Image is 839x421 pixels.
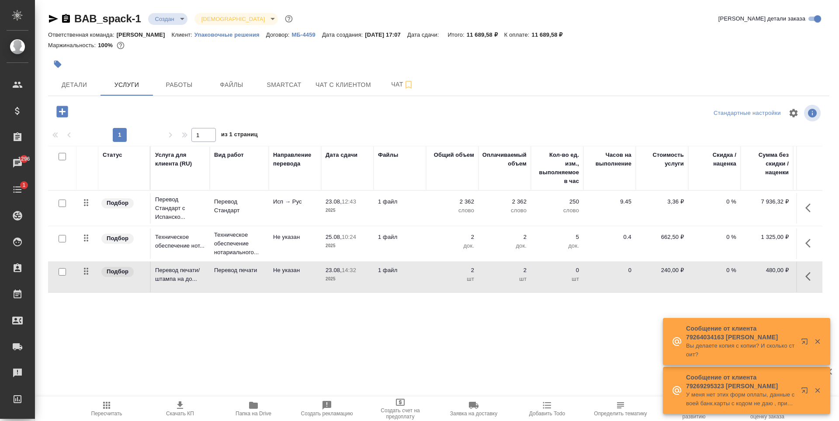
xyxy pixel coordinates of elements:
span: Услуги [106,79,148,90]
p: 2025 [326,206,369,215]
p: 11 689,58 ₽ [467,31,504,38]
span: Пересчитать [91,411,122,417]
button: Открыть в новой вкладке [796,333,817,354]
p: 662,50 ₽ [640,233,684,242]
span: Файлы [211,79,253,90]
p: док. [483,242,527,250]
p: Дата сдачи: [407,31,441,38]
div: Скидка / наценка [693,151,736,168]
div: Дата сдачи [326,151,357,159]
a: МБ-4459 [292,31,322,38]
p: 23.08, [326,267,342,273]
p: шт [483,275,527,283]
p: 23.08, [326,198,342,205]
div: Сумма без скидки / наценки [745,151,789,177]
span: Чат [381,79,423,90]
span: 1296 [13,155,35,163]
p: 5 [535,233,579,242]
p: Не указан [273,233,317,242]
p: 7 936,32 ₽ [745,197,789,206]
p: Дата создания: [322,31,365,38]
p: 12:43 [342,198,356,205]
button: Папка на Drive [217,397,290,421]
p: слово [483,206,527,215]
p: Клиент: [172,31,194,38]
span: Создать рекламацию [301,411,353,417]
p: 14:32 [342,267,356,273]
span: из 1 страниц [221,129,258,142]
p: 25.08, [326,234,342,240]
p: Подбор [107,234,128,243]
a: 1 [2,179,33,200]
p: 2 362 [430,197,474,206]
div: split button [711,107,783,120]
span: Чат с клиентом [315,79,371,90]
div: Вид работ [214,151,244,159]
p: К оплате: [504,31,532,38]
button: Скопировать ссылку [61,14,71,24]
p: 0 [535,266,579,275]
button: Открыть в новой вкладке [796,382,817,403]
p: 0 % [693,197,736,206]
button: Закрыть [808,338,826,345]
p: Техническое обеспечение нотариального... [214,231,264,257]
span: Определить тематику [594,411,647,417]
p: шт [430,275,474,283]
a: BAB_spack-1 [74,13,141,24]
span: Заявка на доставку [450,411,497,417]
button: Создать рекламацию [290,397,364,421]
button: Закрыть [808,386,826,394]
div: Услуга для клиента (RU) [155,151,205,168]
span: Посмотреть информацию [804,105,822,121]
p: Ответственная команда: [48,31,117,38]
div: Стоимость услуги [640,151,684,168]
button: Пересчитать [70,397,143,421]
p: Техническое обеспечение нот... [155,233,205,250]
p: 0 % [693,266,736,275]
a: Упаковочные решения [194,31,266,38]
p: Маржинальность: [48,42,98,48]
p: слово [535,206,579,215]
span: 1 [17,181,31,190]
button: Скачать КП [143,397,217,421]
span: [PERSON_NAME] детали заказа [718,14,805,23]
p: [PERSON_NAME] [117,31,172,38]
button: Создать счет на предоплату [364,397,437,421]
p: Перевод печати/штампа на до... [155,266,205,283]
div: Оплачиваемый объем [482,151,527,168]
p: 1 файл [378,197,422,206]
p: 1 325,00 ₽ [745,233,789,242]
button: Показать кнопки [800,266,821,287]
p: У меня нет этих форм оплаты, данные своей банк.карты с кодом не даю , пришлите номер банк, счета или [686,390,795,408]
svg: Подписаться [403,79,414,90]
p: 480,00 ₽ [745,266,789,275]
p: Перевод Стандарт с Испанско... [155,195,205,221]
span: Настроить таблицу [783,103,804,124]
p: 2025 [326,242,369,250]
span: Скачать КП [166,411,194,417]
span: Детали [53,79,95,90]
p: Не указан [273,266,317,275]
button: Доп статусы указывают на важность/срочность заказа [283,13,295,24]
div: Кол-во ед. изм., выполняемое в час [535,151,579,186]
td: 9.45 [583,193,636,224]
p: Итого: [447,31,466,38]
button: Добавить тэг [48,55,67,74]
button: 0.00 RUB; [115,40,126,51]
div: Направление перевода [273,151,317,168]
p: 2 [483,233,527,242]
a: 1296 [2,152,33,174]
p: 100% [98,42,115,48]
p: слово [430,206,474,215]
button: Добавить услугу [50,103,74,121]
button: Призвать менеджера по развитию [657,397,731,421]
div: Статус [103,151,122,159]
button: Показать кнопки [800,197,821,218]
td: 0.4 [583,228,636,259]
p: 3,36 ₽ [640,197,684,206]
p: Сообщение от клиента 79269295323 [PERSON_NAME] [686,373,795,390]
p: Вы делаете копия с копии? И сколько стоит? [686,342,795,359]
div: Часов на выполнение [588,151,631,168]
